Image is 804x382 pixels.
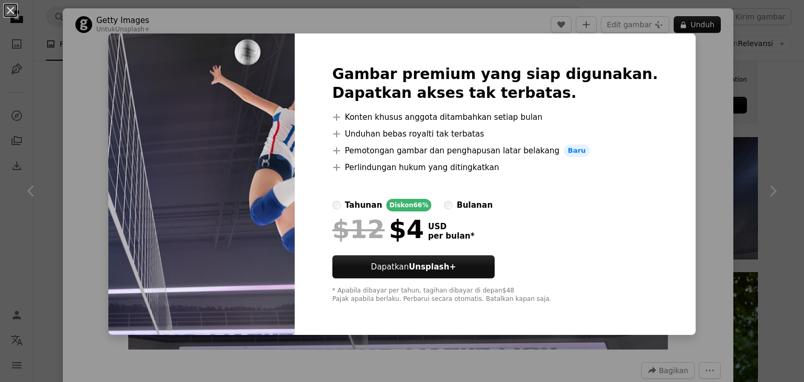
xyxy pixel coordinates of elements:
[444,201,452,209] input: bulanan
[428,222,475,231] span: USD
[428,231,475,241] span: per bulan *
[332,287,658,304] div: * Apabila dibayar per tahun, tagihan dibayar di depan $48 Pajak apabila berlaku. Perbarui secara ...
[409,262,456,272] strong: Unsplash+
[332,216,385,243] span: $12
[332,216,424,243] div: $4
[345,199,382,211] div: tahunan
[332,111,658,123] li: Konten khusus anggota ditambahkan setiap bulan
[564,144,590,157] span: Baru
[332,161,658,174] li: Perlindungan hukum yang ditingkatkan
[332,144,658,157] li: Pemotongan gambar dan penghapusan latar belakang
[332,201,341,209] input: tahunanDiskon66%
[332,128,658,140] li: Unduhan bebas royalti tak terbatas
[332,255,495,278] button: DapatkanUnsplash+
[456,199,493,211] div: bulanan
[332,65,658,103] h2: Gambar premium yang siap digunakan. Dapatkan akses tak terbatas.
[108,33,295,335] img: premium_photo-1664300257528-fc310ffef734
[386,199,431,211] div: Diskon 66%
